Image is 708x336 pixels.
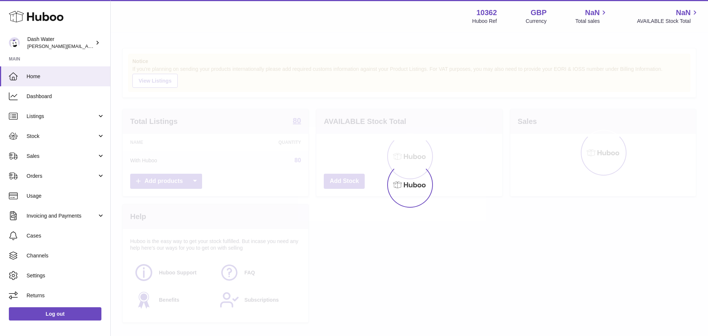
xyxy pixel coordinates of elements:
[27,93,105,100] span: Dashboard
[637,8,699,25] a: NaN AVAILABLE Stock Total
[9,37,20,48] img: james@dash-water.com
[27,113,97,120] span: Listings
[27,232,105,239] span: Cases
[531,8,546,18] strong: GBP
[27,43,148,49] span: [PERSON_NAME][EMAIL_ADDRESS][DOMAIN_NAME]
[472,18,497,25] div: Huboo Ref
[27,36,94,50] div: Dash Water
[27,73,105,80] span: Home
[27,173,97,180] span: Orders
[526,18,547,25] div: Currency
[27,193,105,200] span: Usage
[27,252,105,259] span: Channels
[575,8,608,25] a: NaN Total sales
[27,272,105,279] span: Settings
[27,153,97,160] span: Sales
[27,212,97,219] span: Invoicing and Payments
[9,307,101,321] a: Log out
[27,292,105,299] span: Returns
[676,8,691,18] span: NaN
[476,8,497,18] strong: 10362
[575,18,608,25] span: Total sales
[27,133,97,140] span: Stock
[585,8,600,18] span: NaN
[637,18,699,25] span: AVAILABLE Stock Total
